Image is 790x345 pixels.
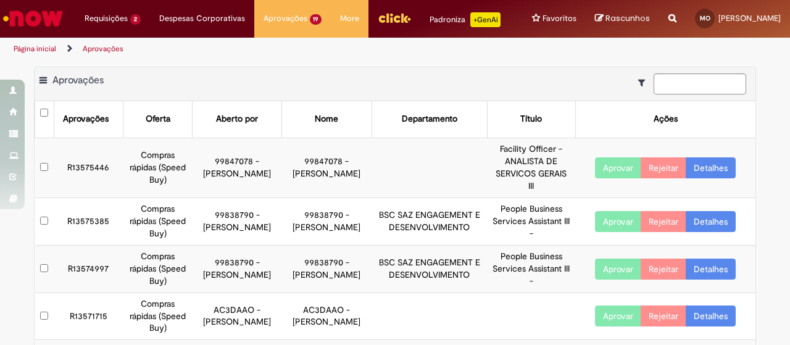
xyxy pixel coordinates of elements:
[340,12,359,25] span: More
[543,12,576,25] span: Favoritos
[282,197,372,245] td: 99838790 - [PERSON_NAME]
[130,14,141,25] span: 2
[487,245,575,293] td: People Business Services Assistant III -
[686,157,736,178] a: Detalhes
[641,259,686,280] button: Rejeitar
[123,293,192,340] td: Compras rápidas (Speed Buy)
[595,259,641,280] button: Aprovar
[216,113,258,125] div: Aberto por
[372,245,487,293] td: BSC SAZ ENGAGEMENT E DESENVOLVIMENTO
[718,13,781,23] span: [PERSON_NAME]
[638,78,651,87] i: Mostrar filtros para: Suas Solicitações
[193,197,282,245] td: 99838790 - [PERSON_NAME]
[193,245,282,293] td: 99838790 - [PERSON_NAME]
[641,211,686,232] button: Rejeitar
[193,138,282,197] td: 99847078 - [PERSON_NAME]
[595,306,641,326] button: Aprovar
[282,245,372,293] td: 99838790 - [PERSON_NAME]
[641,157,686,178] button: Rejeitar
[52,74,104,86] span: Aprovações
[54,101,123,138] th: Aprovações
[430,12,501,27] div: Padroniza
[470,12,501,27] p: +GenAi
[54,138,123,197] td: R13575446
[487,138,575,197] td: Facility Officer - ANALISTA DE SERVICOS GERAIS III
[686,306,736,326] a: Detalhes
[14,44,56,54] a: Página inicial
[310,14,322,25] span: 19
[54,293,123,340] td: R13571715
[54,245,123,293] td: R13574997
[54,197,123,245] td: R13575385
[402,113,457,125] div: Departamento
[595,157,641,178] button: Aprovar
[282,293,372,340] td: AC3DAAO - [PERSON_NAME]
[123,138,192,197] td: Compras rápidas (Speed Buy)
[520,113,542,125] div: Título
[595,13,650,25] a: Rascunhos
[123,197,192,245] td: Compras rápidas (Speed Buy)
[123,245,192,293] td: Compras rápidas (Speed Buy)
[1,6,65,31] img: ServiceNow
[315,113,338,125] div: Nome
[378,9,411,27] img: click_logo_yellow_360x200.png
[193,293,282,340] td: AC3DAAO - [PERSON_NAME]
[159,12,245,25] span: Despesas Corporativas
[487,197,575,245] td: People Business Services Assistant III -
[686,259,736,280] a: Detalhes
[282,138,372,197] td: 99847078 - [PERSON_NAME]
[372,197,487,245] td: BSC SAZ ENGAGEMENT E DESENVOLVIMENTO
[700,14,710,22] span: MO
[85,12,128,25] span: Requisições
[83,44,123,54] a: Aprovações
[264,12,307,25] span: Aprovações
[641,306,686,326] button: Rejeitar
[9,38,517,60] ul: Trilhas de página
[654,113,678,125] div: Ações
[686,211,736,232] a: Detalhes
[146,113,170,125] div: Oferta
[595,211,641,232] button: Aprovar
[63,113,109,125] div: Aprovações
[605,12,650,24] span: Rascunhos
